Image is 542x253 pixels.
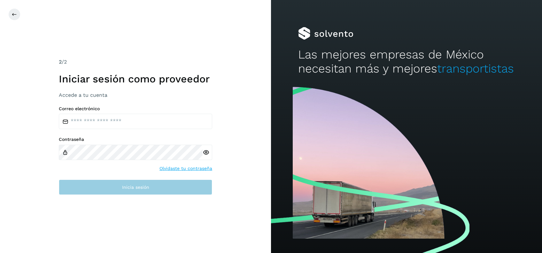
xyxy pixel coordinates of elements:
[59,73,212,85] h1: Iniciar sesión como proveedor
[59,180,212,195] button: Inicia sesión
[437,62,514,75] span: transportistas
[59,59,62,65] span: 2
[122,185,149,189] span: Inicia sesión
[59,58,212,66] div: /2
[59,106,212,111] label: Correo electrónico
[159,165,212,172] a: Olvidaste tu contraseña
[59,137,212,142] label: Contraseña
[298,48,515,76] h2: Las mejores empresas de México necesitan más y mejores
[59,92,212,98] h3: Accede a tu cuenta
